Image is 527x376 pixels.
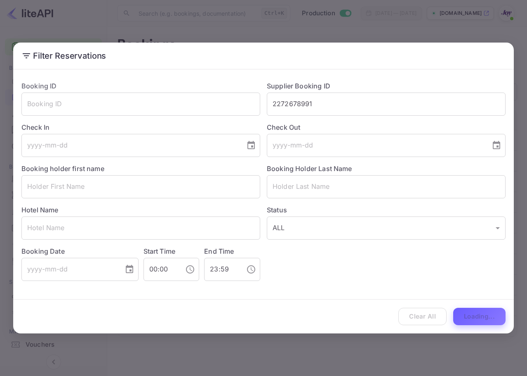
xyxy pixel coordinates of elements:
[488,137,505,154] button: Choose date
[267,93,506,116] input: Supplier Booking ID
[204,258,240,281] input: hh:mm
[21,217,260,240] input: Hotel Name
[144,247,176,255] label: Start Time
[204,247,234,255] label: End Time
[13,43,514,69] h2: Filter Reservations
[21,175,260,198] input: Holder First Name
[267,122,506,132] label: Check Out
[243,261,259,278] button: Choose time, selected time is 11:59 PM
[267,134,485,157] input: yyyy-mm-dd
[21,206,59,214] label: Hotel Name
[144,258,179,281] input: hh:mm
[267,175,506,198] input: Holder Last Name
[21,82,57,90] label: Booking ID
[21,134,240,157] input: yyyy-mm-dd
[21,93,260,116] input: Booking ID
[21,122,260,132] label: Check In
[267,82,330,90] label: Supplier Booking ID
[21,258,118,281] input: yyyy-mm-dd
[121,261,138,278] button: Choose date
[267,205,506,215] label: Status
[243,137,259,154] button: Choose date
[21,246,139,256] label: Booking Date
[267,164,352,173] label: Booking Holder Last Name
[182,261,198,278] button: Choose time, selected time is 12:00 AM
[21,164,104,173] label: Booking holder first name
[267,217,506,240] div: ALL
